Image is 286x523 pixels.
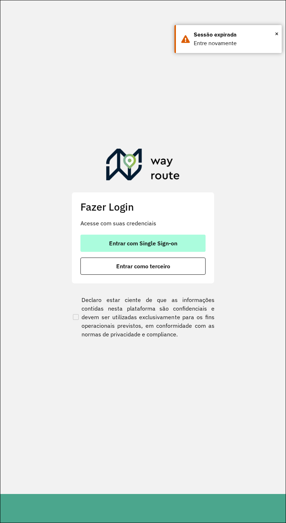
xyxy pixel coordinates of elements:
[80,201,206,213] h2: Fazer Login
[275,28,278,39] span: ×
[116,263,170,269] span: Entrar como terceiro
[71,296,214,339] label: Declaro estar ciente de que as informações contidas nesta plataforma são confidenciais e devem se...
[109,240,177,246] span: Entrar com Single Sign-on
[194,30,276,39] div: Sessão expirada
[80,219,206,227] p: Acesse com suas credenciais
[275,28,278,39] button: Close
[106,149,180,183] img: Roteirizador AmbevTech
[80,258,206,275] button: button
[194,39,276,48] div: Entre novamente
[80,235,206,252] button: button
